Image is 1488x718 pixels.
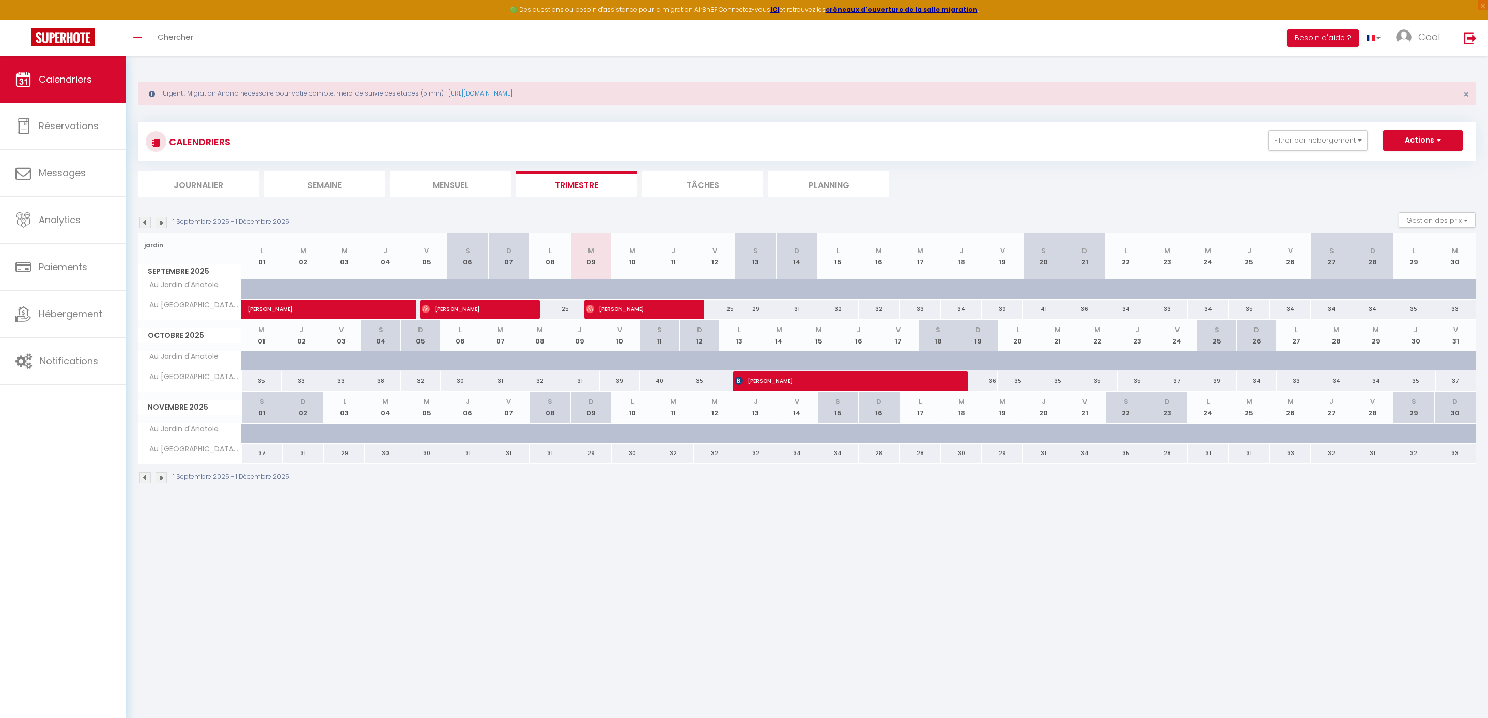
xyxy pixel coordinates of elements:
[735,233,777,279] th: 13
[859,444,900,463] div: 28
[857,325,861,335] abbr: J
[1393,233,1435,279] th: 29
[282,371,321,391] div: 33
[817,444,859,463] div: 34
[300,246,306,256] abbr: M
[653,233,694,279] th: 11
[140,351,221,363] span: Au Jardin d'Anatole
[1124,397,1128,407] abbr: S
[1164,246,1170,256] abbr: M
[653,444,694,463] div: 32
[488,444,530,463] div: 31
[653,392,694,423] th: 11
[1270,233,1311,279] th: 26
[1287,29,1359,47] button: Besoin d'aide ?
[406,444,447,463] div: 30
[1094,325,1100,335] abbr: M
[537,325,543,335] abbr: M
[1077,320,1117,351] th: 22
[770,5,780,14] a: ICI
[299,325,303,335] abbr: J
[826,5,978,14] a: créneaux d'ouverture de la salle migration
[260,397,265,407] abbr: S
[631,397,634,407] abbr: L
[640,320,679,351] th: 11
[242,444,283,463] div: 37
[383,246,388,256] abbr: J
[242,392,283,423] th: 01
[642,171,763,197] li: Tâches
[918,320,958,351] th: 18
[612,392,653,423] th: 10
[1388,20,1453,56] a: ... Cool
[629,246,636,256] abbr: M
[1082,397,1087,407] abbr: V
[612,444,653,463] div: 30
[941,392,982,423] th: 18
[140,279,221,291] span: Au Jardin d'Anatole
[497,325,503,335] abbr: M
[1288,246,1293,256] abbr: V
[570,444,612,463] div: 29
[447,392,489,423] th: 06
[283,392,324,423] th: 02
[735,392,777,423] th: 13
[1270,300,1311,319] div: 34
[321,371,361,391] div: 33
[586,299,683,319] span: [PERSON_NAME]
[1135,325,1139,335] abbr: J
[258,325,265,335] abbr: M
[570,392,612,423] th: 09
[640,371,679,391] div: 40
[936,325,940,335] abbr: S
[158,32,193,42] span: Chercher
[1463,88,1469,101] span: ×
[382,397,389,407] abbr: M
[1188,444,1229,463] div: 31
[1118,371,1157,391] div: 35
[1399,212,1476,228] button: Gestion des prix
[424,397,430,407] abbr: M
[1023,444,1064,463] div: 31
[390,171,511,197] li: Mensuel
[441,320,481,351] th: 06
[1188,392,1229,423] th: 24
[242,233,283,279] th: 01
[982,233,1023,279] th: 19
[1197,320,1237,351] th: 25
[1464,32,1477,44] img: logout
[1037,320,1077,351] th: 21
[1311,392,1352,423] th: 27
[418,325,423,335] abbr: D
[1352,300,1393,319] div: 34
[799,320,839,351] th: 15
[735,444,777,463] div: 32
[549,246,552,256] abbr: L
[1146,300,1188,319] div: 33
[530,444,571,463] div: 31
[900,300,941,319] div: 33
[1023,300,1064,319] div: 41
[260,246,263,256] abbr: L
[697,325,702,335] abbr: D
[776,325,782,335] abbr: M
[283,444,324,463] div: 31
[1037,371,1077,391] div: 35
[1352,233,1393,279] th: 28
[39,307,102,320] span: Hébergement
[817,392,859,423] th: 15
[1055,325,1061,335] abbr: M
[447,233,489,279] th: 06
[1023,392,1064,423] th: 20
[339,325,344,335] abbr: V
[694,392,735,423] th: 12
[1146,233,1188,279] th: 23
[1229,300,1270,319] div: 35
[694,300,735,319] div: 25
[776,444,817,463] div: 34
[406,233,447,279] th: 05
[719,320,759,351] th: 13
[488,392,530,423] th: 07
[776,233,817,279] th: 14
